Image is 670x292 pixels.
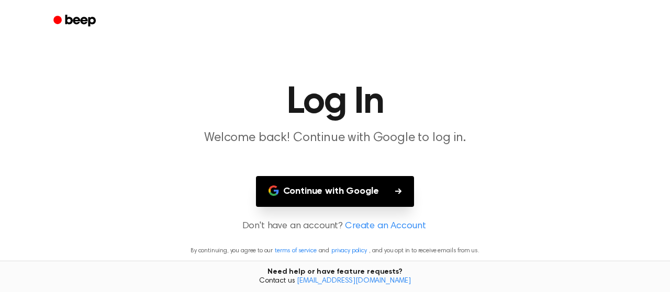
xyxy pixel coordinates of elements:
a: [EMAIL_ADDRESS][DOMAIN_NAME] [297,277,411,285]
a: terms of service [275,248,316,254]
p: Don't have an account? [13,219,657,233]
span: Contact us [6,277,664,286]
h1: Log In [67,84,603,121]
a: Create an Account [345,219,426,233]
p: Welcome back! Continue with Google to log in. [134,130,536,147]
p: By continuing, you agree to our and , and you opt in to receive emails from us. [13,246,657,255]
button: Continue with Google [256,176,415,207]
a: Beep [46,11,105,31]
a: privacy policy [331,248,367,254]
